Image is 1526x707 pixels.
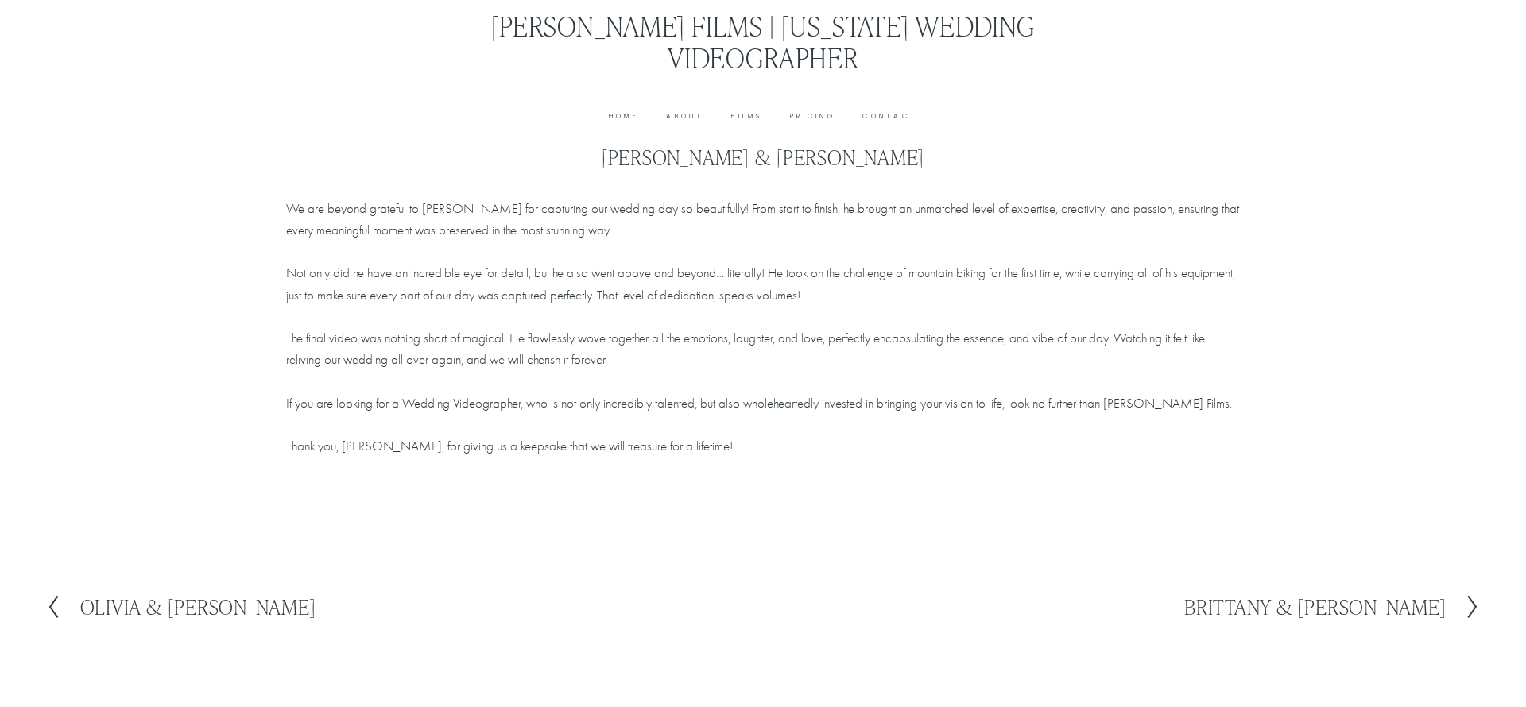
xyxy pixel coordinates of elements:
a: Olivia & [PERSON_NAME] [46,594,316,620]
h1: [PERSON_NAME] & [PERSON_NAME] [286,145,1240,170]
h2: Olivia & [PERSON_NAME] [80,597,316,617]
p: We are beyond grateful to [PERSON_NAME] for capturing our wedding day so beautifully! From start ... [286,198,1240,457]
a: Contact [862,111,917,123]
a: [PERSON_NAME] Films | [US_STATE] Wedding Videographer [491,7,1036,75]
a: Brittany & [PERSON_NAME] [1184,594,1480,620]
a: Films [731,111,762,123]
a: About [666,111,703,123]
h2: Brittany & [PERSON_NAME] [1184,597,1446,617]
a: Home [609,111,639,123]
a: Pricing [790,111,835,123]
